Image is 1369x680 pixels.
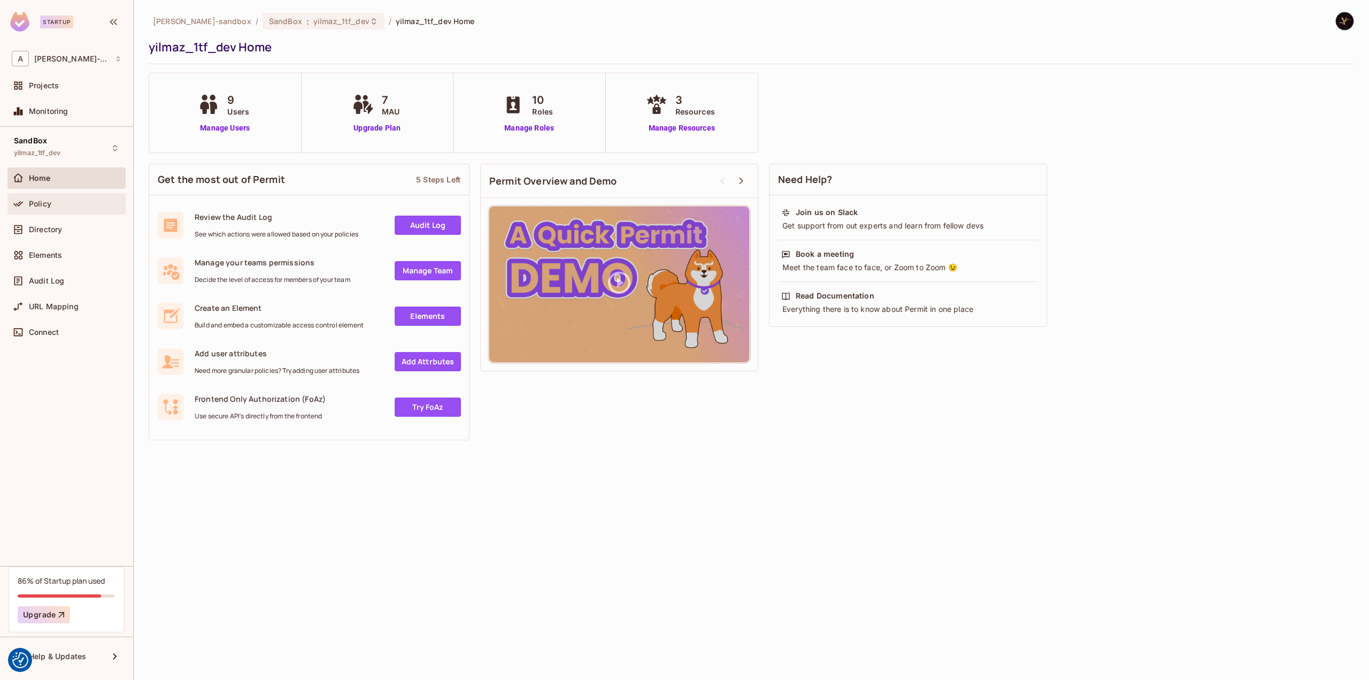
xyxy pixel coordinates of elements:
span: : [306,17,310,26]
span: Elements [29,251,62,259]
div: Startup [40,16,73,28]
span: yilmaz_1tf_dev [313,16,370,26]
span: yilmaz_1tf_dev Home [396,16,475,26]
span: A [12,51,29,66]
a: Elements [395,307,461,326]
span: Audit Log [29,277,64,285]
span: URL Mapping [29,302,79,311]
a: Manage Team [395,261,461,280]
span: Manage your teams permissions [195,257,350,268]
span: Frontend Only Authorization (FoAz) [195,394,326,404]
span: Directory [29,225,62,234]
span: Users [227,106,249,117]
li: / [256,16,258,26]
span: Decide the level of access for members of your team [195,276,350,284]
img: SReyMgAAAABJRU5ErkJggg== [10,12,29,32]
span: Review the Audit Log [195,212,358,222]
div: Book a meeting [796,249,854,259]
a: Upgrade Plan [350,123,405,134]
span: the active workspace [153,16,251,26]
span: Need Help? [778,173,833,186]
span: Workspace: alex-trustflight-sandbox [34,55,110,63]
span: Home [29,174,51,182]
a: Try FoAz [395,398,461,417]
div: Read Documentation [796,291,874,301]
span: Build and embed a customizable access control element [195,321,364,330]
span: Add user attributes [195,348,359,358]
div: Join us on Slack [796,207,858,218]
span: Projects [29,81,59,90]
span: Permit Overview and Demo [489,174,617,188]
div: Meet the team face to face, or Zoom to Zoom 😉 [781,262,1035,273]
span: Roles [532,106,553,117]
span: Connect [29,328,59,337]
span: Help & Updates [29,652,86,661]
span: Get the most out of Permit [158,173,285,186]
li: / [389,16,391,26]
span: Monitoring [29,107,68,116]
div: 5 Steps Left [416,174,460,185]
button: Upgrade [18,606,70,623]
img: Revisit consent button [12,652,28,668]
span: Need more granular policies? Try adding user attributes [195,366,359,375]
span: 9 [227,92,249,108]
span: SandBox [269,16,302,26]
span: MAU [382,106,399,117]
span: 3 [675,92,715,108]
a: Manage Resources [643,123,720,134]
a: Manage Users [195,123,255,134]
span: Use secure API's directly from the frontend [195,412,326,421]
span: 10 [532,92,553,108]
span: See which actions were allowed based on your policies [195,230,358,239]
span: SandBox [14,136,47,145]
a: Manage Roles [500,123,558,134]
div: Get support from out experts and learn from fellow devs [781,220,1035,231]
span: Resources [675,106,715,117]
img: Yilmaz Alizadeh [1336,12,1353,30]
div: yilmaz_1tf_dev Home [149,39,1349,55]
span: Policy [29,200,51,208]
a: Add Attrbutes [395,352,461,371]
button: Consent Preferences [12,652,28,668]
div: Everything there is to know about Permit in one place [781,304,1035,315]
span: 7 [382,92,399,108]
div: 86% of Startup plan used [18,576,105,586]
span: Create an Element [195,303,364,313]
a: Audit Log [395,216,461,235]
span: yilmaz_1tf_dev [14,149,60,157]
